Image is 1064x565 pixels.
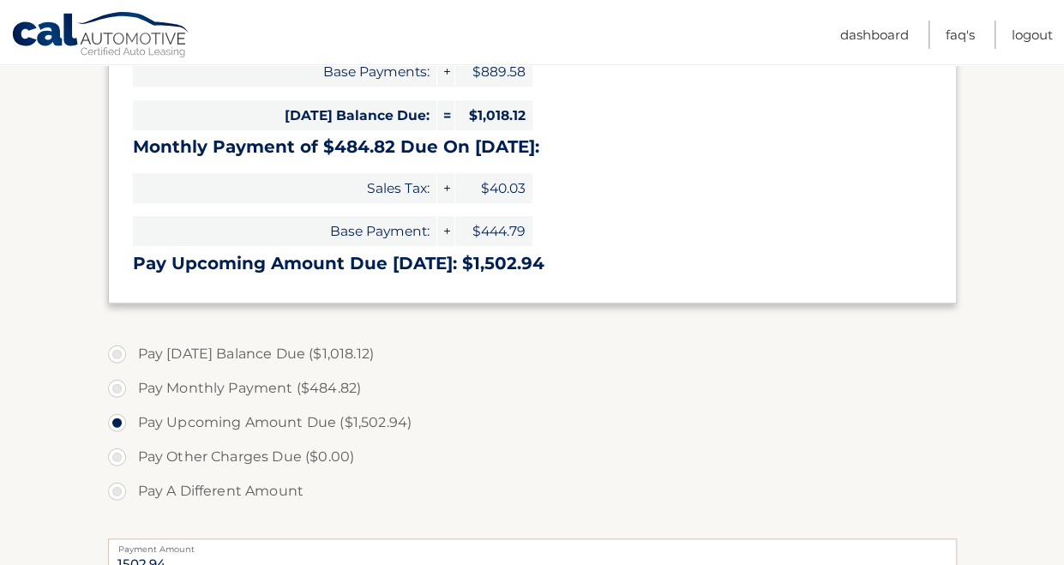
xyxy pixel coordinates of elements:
label: Pay [DATE] Balance Due ($1,018.12) [108,337,957,371]
span: [DATE] Balance Due: [133,100,436,130]
span: Base Payment: [133,216,436,246]
a: Logout [1012,21,1053,49]
span: = [437,100,454,130]
span: + [437,216,454,246]
span: + [437,173,454,203]
label: Pay Other Charges Due ($0.00) [108,440,957,474]
span: $1,018.12 [455,100,532,130]
label: Payment Amount [108,538,957,552]
h3: Pay Upcoming Amount Due [DATE]: $1,502.94 [133,253,932,274]
a: Dashboard [840,21,909,49]
span: $40.03 [455,173,532,203]
label: Pay Upcoming Amount Due ($1,502.94) [108,406,957,440]
a: FAQ's [946,21,975,49]
label: Pay A Different Amount [108,474,957,508]
span: $889.58 [455,57,532,87]
span: Base Payments: [133,57,436,87]
span: + [437,57,454,87]
a: Cal Automotive [11,11,191,61]
span: Sales Tax: [133,173,436,203]
label: Pay Monthly Payment ($484.82) [108,371,957,406]
h3: Monthly Payment of $484.82 Due On [DATE]: [133,136,932,158]
span: $444.79 [455,216,532,246]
